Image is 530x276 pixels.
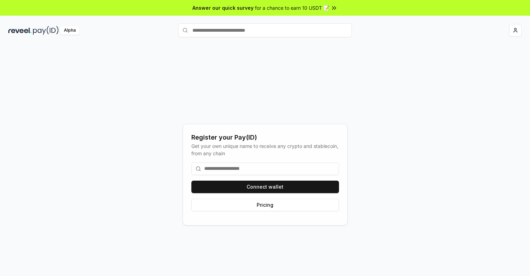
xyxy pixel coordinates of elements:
div: Register your Pay(ID) [191,133,339,142]
img: pay_id [33,26,59,35]
button: Pricing [191,199,339,211]
div: Alpha [60,26,80,35]
div: Get your own unique name to receive any crypto and stablecoin, from any chain [191,142,339,157]
button: Connect wallet [191,181,339,193]
span: Answer our quick survey [192,4,254,11]
img: reveel_dark [8,26,32,35]
span: for a chance to earn 10 USDT 📝 [255,4,329,11]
